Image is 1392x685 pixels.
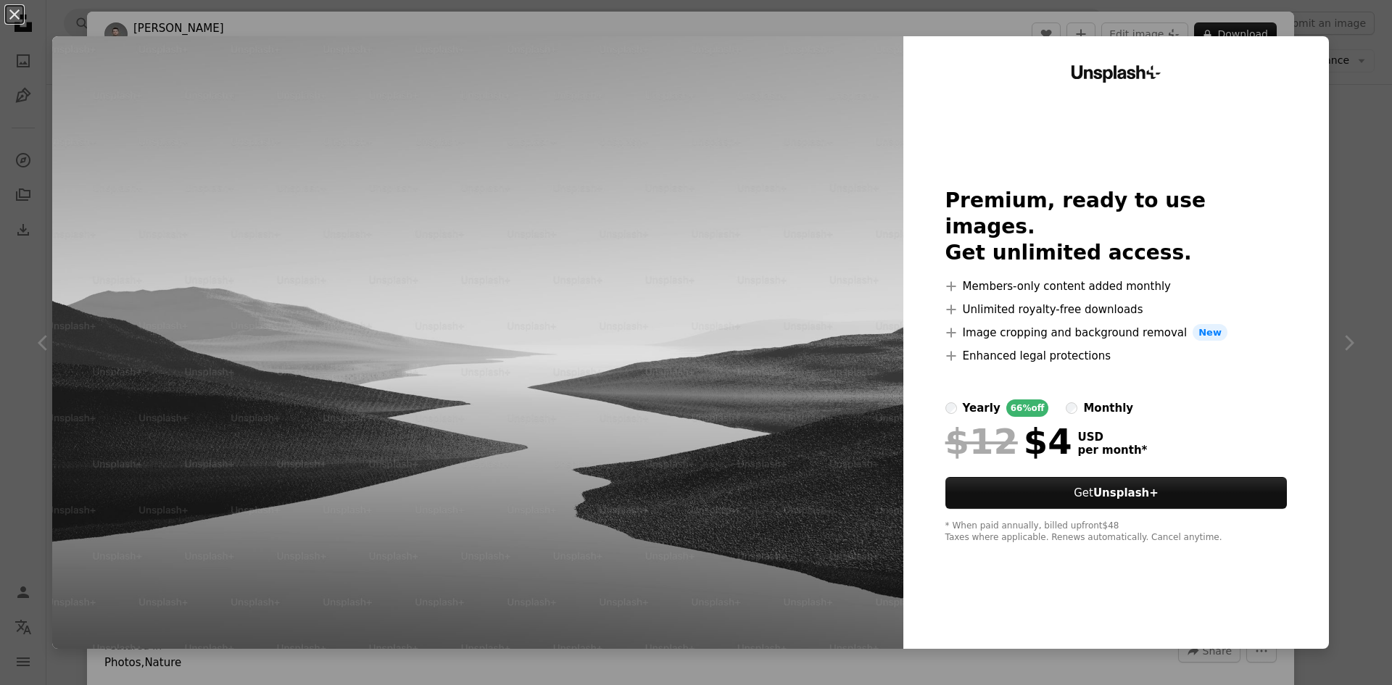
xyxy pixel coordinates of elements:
[945,188,1288,266] h2: Premium, ready to use images. Get unlimited access.
[945,520,1288,544] div: * When paid annually, billed upfront $48 Taxes where applicable. Renews automatically. Cancel any...
[1193,324,1227,341] span: New
[1078,431,1148,444] span: USD
[1078,444,1148,457] span: per month *
[945,301,1288,318] li: Unlimited royalty-free downloads
[1066,402,1077,414] input: monthly
[1083,399,1133,417] div: monthly
[945,402,957,414] input: yearly66%off
[963,399,1000,417] div: yearly
[945,423,1018,460] span: $12
[945,347,1288,365] li: Enhanced legal protections
[945,477,1288,509] button: GetUnsplash+
[945,278,1288,295] li: Members-only content added monthly
[945,324,1288,341] li: Image cropping and background removal
[945,423,1072,460] div: $4
[1093,486,1159,499] strong: Unsplash+
[1006,399,1049,417] div: 66% off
